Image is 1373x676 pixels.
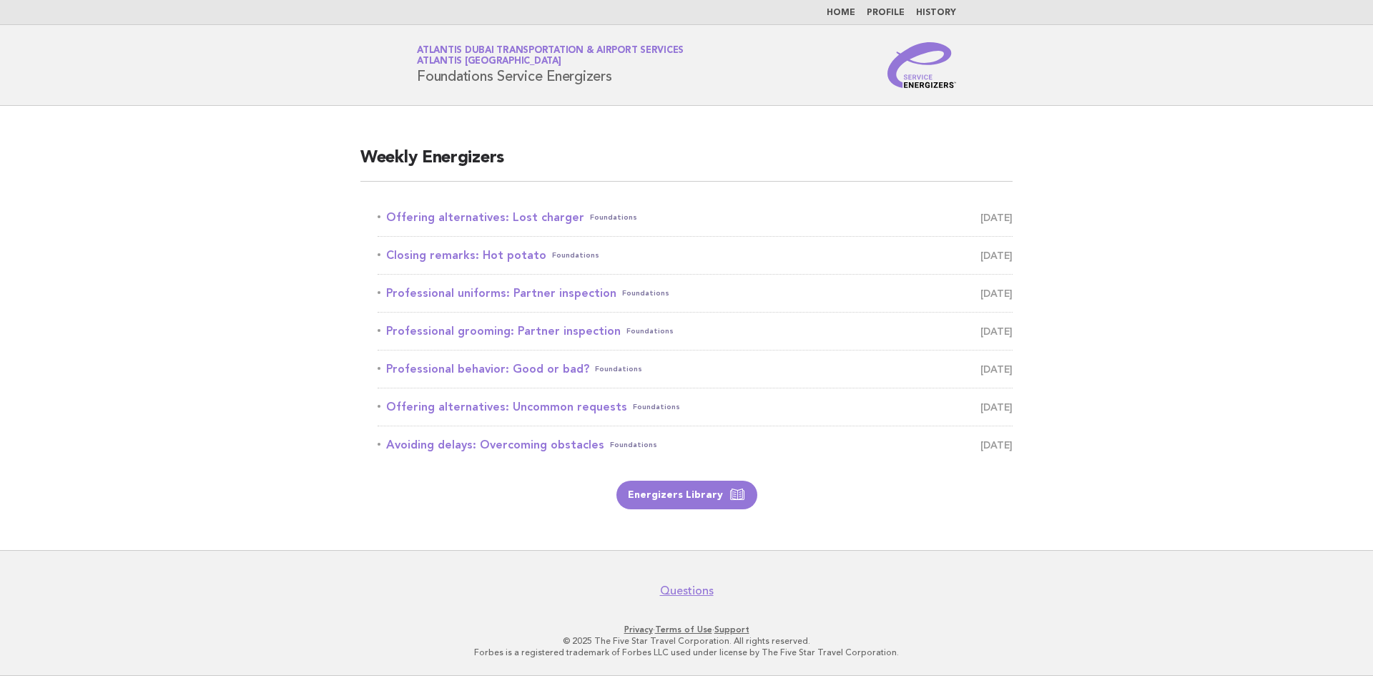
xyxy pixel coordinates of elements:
[417,46,684,66] a: Atlantis Dubai Transportation & Airport ServicesAtlantis [GEOGRAPHIC_DATA]
[660,584,714,598] a: Questions
[867,9,905,17] a: Profile
[417,57,561,67] span: Atlantis [GEOGRAPHIC_DATA]
[980,435,1013,455] span: [DATE]
[887,42,956,88] img: Service Energizers
[378,397,1013,417] a: Offering alternatives: Uncommon requestsFoundations [DATE]
[624,624,653,635] a: Privacy
[378,435,1013,455] a: Avoiding delays: Overcoming obstaclesFoundations [DATE]
[378,321,1013,341] a: Professional grooming: Partner inspectionFoundations [DATE]
[980,321,1013,341] span: [DATE]
[626,321,674,341] span: Foundations
[249,647,1124,658] p: Forbes is a registered trademark of Forbes LLC used under license by The Five Star Travel Corpora...
[249,635,1124,647] p: © 2025 The Five Star Travel Corporation. All rights reserved.
[714,624,749,635] a: Support
[552,245,599,265] span: Foundations
[980,397,1013,417] span: [DATE]
[980,359,1013,379] span: [DATE]
[610,435,657,455] span: Foundations
[916,9,956,17] a: History
[622,283,669,303] span: Foundations
[378,283,1013,303] a: Professional uniforms: Partner inspectionFoundations [DATE]
[633,397,680,417] span: Foundations
[980,245,1013,265] span: [DATE]
[378,207,1013,227] a: Offering alternatives: Lost chargerFoundations [DATE]
[655,624,712,635] a: Terms of Use
[616,481,757,509] a: Energizers Library
[980,283,1013,303] span: [DATE]
[360,147,1013,182] h2: Weekly Energizers
[378,359,1013,379] a: Professional behavior: Good or bad?Foundations [DATE]
[827,9,855,17] a: Home
[980,207,1013,227] span: [DATE]
[590,207,637,227] span: Foundations
[595,359,642,379] span: Foundations
[417,46,684,84] h1: Foundations Service Energizers
[249,624,1124,635] p: · ·
[378,245,1013,265] a: Closing remarks: Hot potatoFoundations [DATE]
